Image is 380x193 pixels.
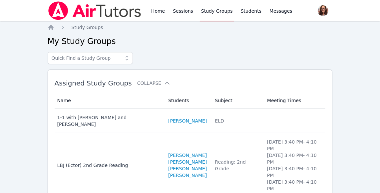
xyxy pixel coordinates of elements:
a: [PERSON_NAME] [168,152,207,159]
a: [PERSON_NAME] [168,172,207,179]
tr: 1-1 with [PERSON_NAME] and [PERSON_NAME][PERSON_NAME]ELD [55,109,326,133]
a: [PERSON_NAME] [168,159,207,165]
span: Messages [269,8,292,14]
th: Subject [211,92,263,109]
nav: Breadcrumb [48,24,333,31]
a: Study Groups [72,24,103,31]
div: LBJ (Ector) 2nd Grade Reading [57,162,161,169]
li: [DATE] 3:40 PM - 4:10 PM [267,165,321,179]
div: Reading: 2nd Grade [215,159,259,172]
div: 1-1 with [PERSON_NAME] and [PERSON_NAME] [57,114,161,128]
span: Assigned Study Groups [55,79,132,87]
th: Meeting Times [263,92,325,109]
div: ELD [215,118,259,124]
img: Air Tutors [48,1,142,20]
li: [DATE] 3:40 PM - 4:10 PM [267,139,321,152]
button: Collapse [137,80,171,86]
th: Name [55,92,165,109]
h2: My Study Groups [48,36,333,47]
li: [DATE] 3:40 PM - 4:10 PM [267,179,321,192]
th: Students [164,92,211,109]
li: [DATE] 3:40 PM - 4:10 PM [267,152,321,165]
input: Quick Find a Study Group [48,52,133,64]
a: [PERSON_NAME] [168,118,207,124]
a: [PERSON_NAME] [168,165,207,172]
span: Study Groups [72,25,103,30]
